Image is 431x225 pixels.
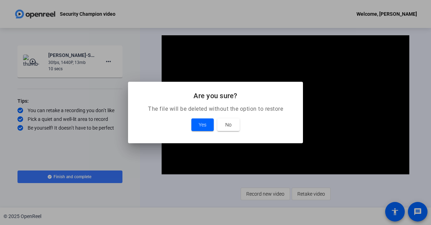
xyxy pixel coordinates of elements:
span: Yes [199,121,206,129]
span: No [225,121,232,129]
p: The file will be deleted without the option to restore [136,105,295,113]
button: Yes [191,118,214,131]
h2: Are you sure? [136,90,295,101]
button: No [217,118,240,131]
